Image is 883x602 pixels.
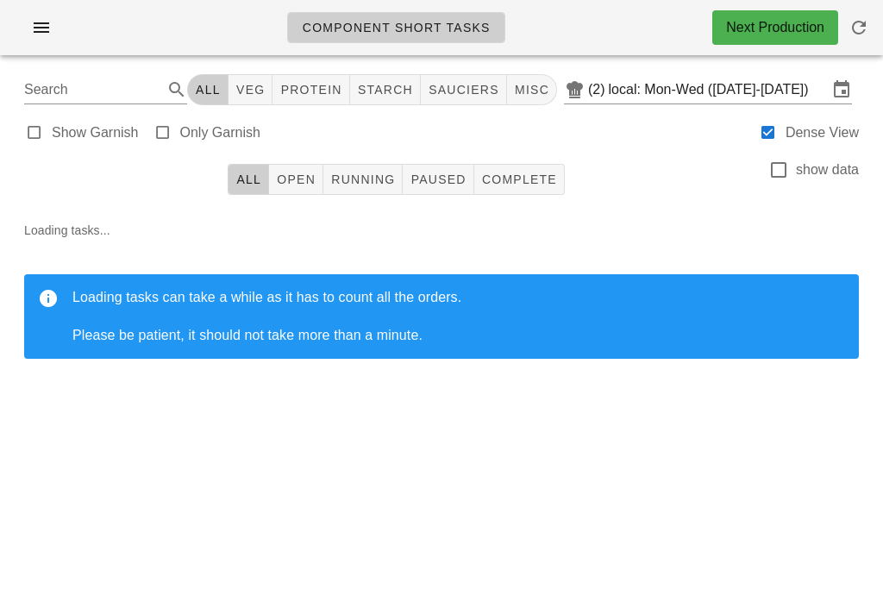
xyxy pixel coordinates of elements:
[235,83,266,97] span: veg
[588,81,609,98] div: (2)
[410,172,466,186] span: Paused
[428,83,499,97] span: sauciers
[796,161,859,179] label: show data
[229,74,273,105] button: veg
[269,164,323,195] button: Open
[272,74,349,105] button: protein
[187,74,229,105] button: All
[421,74,507,105] button: sauciers
[228,164,269,195] button: All
[786,124,859,141] label: Dense View
[514,83,549,97] span: misc
[302,21,491,34] span: Component Short Tasks
[474,164,565,195] button: Complete
[287,12,505,43] a: Component Short Tasks
[195,83,221,97] span: All
[507,74,557,105] button: misc
[52,124,139,141] label: Show Garnish
[726,17,824,38] div: Next Production
[403,164,473,195] button: Paused
[235,172,261,186] span: All
[330,172,395,186] span: Running
[357,83,413,97] span: starch
[350,74,421,105] button: starch
[323,164,403,195] button: Running
[481,172,557,186] span: Complete
[276,172,316,186] span: Open
[279,83,341,97] span: protein
[10,207,873,386] div: Loading tasks...
[72,288,845,345] div: Loading tasks can take a while as it has to count all the orders. Please be patient, it should no...
[180,124,260,141] label: Only Garnish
